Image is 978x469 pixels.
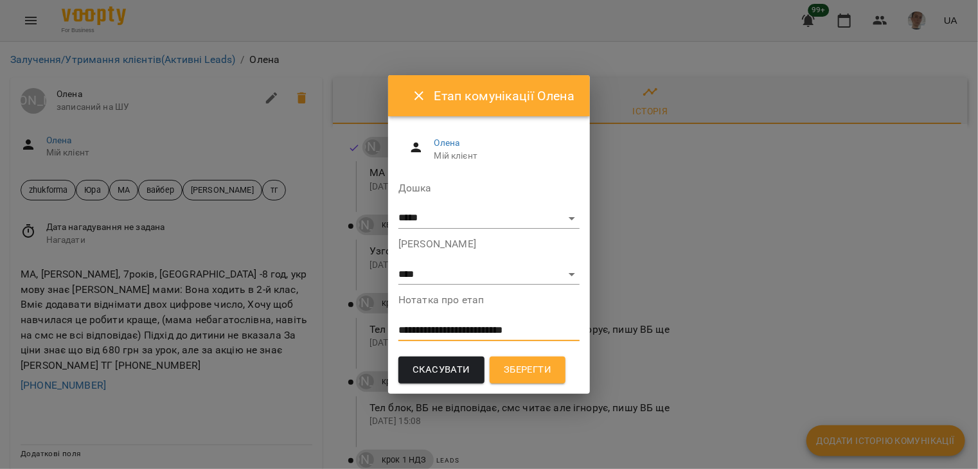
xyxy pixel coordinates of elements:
span: Мій клієнт [434,150,569,163]
span: Скасувати [413,362,470,378]
label: [PERSON_NAME] [398,239,580,249]
button: Скасувати [398,357,485,384]
button: Close [404,80,434,111]
a: Олена [434,137,460,148]
h6: Етап комунікації Олена [434,86,574,106]
button: Зберегти [490,357,565,384]
label: Дошка [398,183,580,193]
span: Зберегти [504,362,551,378]
label: Нотатка про етап [398,295,580,305]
